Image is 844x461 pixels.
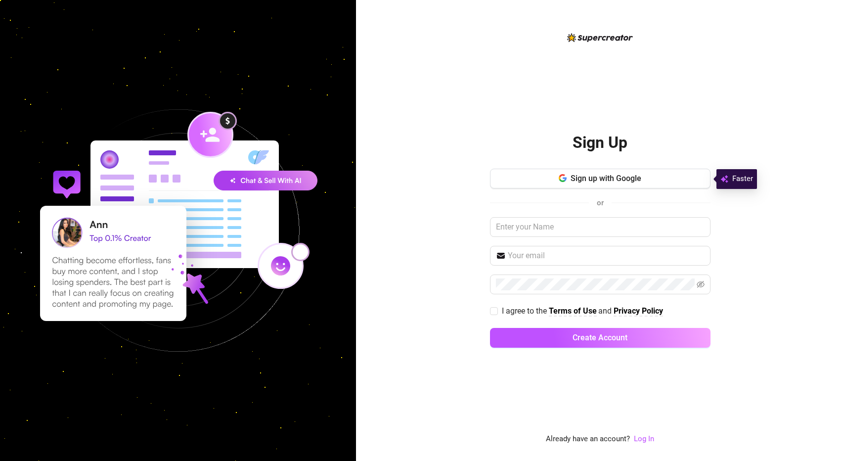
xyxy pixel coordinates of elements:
[549,306,597,317] a: Terms of Use
[720,173,728,185] img: svg%3e
[502,306,549,316] span: I agree to the
[634,434,654,443] a: Log In
[571,174,641,183] span: Sign up with Google
[697,280,705,288] span: eye-invisible
[7,59,349,402] img: signup-background-D0MIrEPF.svg
[732,173,753,185] span: Faster
[567,33,633,42] img: logo-BBDzfeDw.svg
[573,133,627,153] h2: Sign Up
[546,433,630,445] span: Already have an account?
[614,306,663,317] a: Privacy Policy
[614,306,663,316] strong: Privacy Policy
[598,306,614,316] span: and
[508,250,705,262] input: Your email
[490,328,711,348] button: Create Account
[490,217,711,237] input: Enter your Name
[549,306,597,316] strong: Terms of Use
[490,169,711,188] button: Sign up with Google
[634,433,654,445] a: Log In
[597,198,604,207] span: or
[573,333,627,342] span: Create Account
